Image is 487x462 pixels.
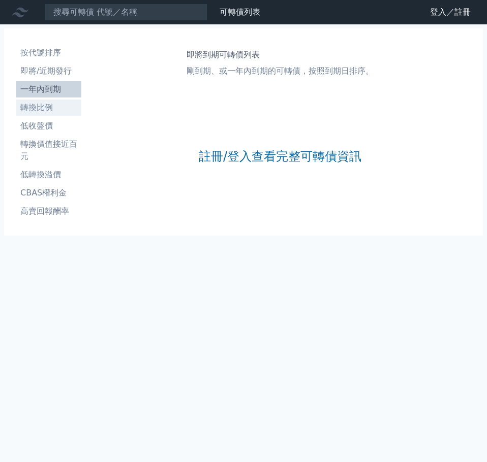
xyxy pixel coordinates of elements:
[16,100,81,116] a: 轉換比例
[16,205,81,217] li: 高賣回報酬率
[422,4,479,20] a: 登入／註冊
[16,187,81,199] li: CBAS權利金
[16,169,81,181] li: 低轉換溢價
[45,4,207,21] input: 搜尋可轉債 代號／名稱
[16,102,81,114] li: 轉換比例
[16,65,81,77] li: 即將/近期發行
[16,136,81,164] a: 轉換價值接近百元
[220,7,260,17] a: 可轉債列表
[16,118,81,134] a: 低收盤價
[16,203,81,219] a: 高賣回報酬率
[16,45,81,61] a: 按代號排序
[199,148,361,164] a: 註冊/登入查看完整可轉債資訊
[16,138,81,162] li: 轉換價值接近百元
[16,120,81,132] li: 低收盤價
[187,65,374,77] p: 剛到期、或一年內到期的可轉債，按照到期日排序。
[16,63,81,79] a: 即將/近期發行
[16,81,81,97] a: 一年內到期
[16,185,81,201] a: CBAS權利金
[16,167,81,183] a: 低轉換溢價
[16,47,81,59] li: 按代號排序
[187,49,374,61] h1: 即將到期可轉債列表
[16,83,81,95] li: 一年內到期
